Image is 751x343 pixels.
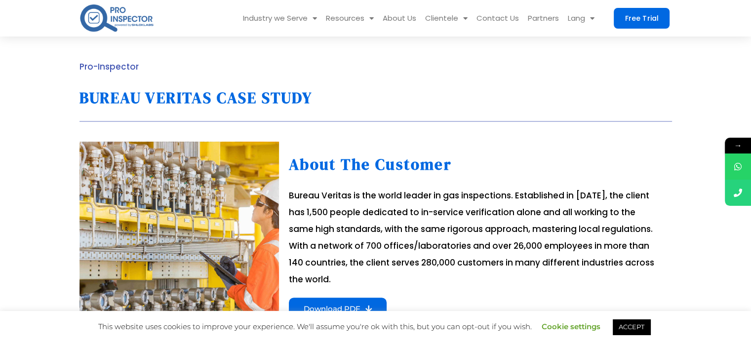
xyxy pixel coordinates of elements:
[304,305,360,312] span: Download PDF
[542,322,600,331] a: Cookie settings
[79,2,155,34] img: pro-inspector-logo
[79,85,672,111] h1: BUREAU VERITAS CASE STUDY
[625,15,658,22] span: Free Trial
[98,322,653,331] span: This website uses cookies to improve your experience. We'll assume you're ok with this, but you c...
[725,138,751,153] span: →
[289,187,662,288] div: Bureau Veritas is the world leader in gas inspections. Established in [DATE], the client has 1,50...
[79,58,672,75] h3: Pro-Inspector
[614,8,670,29] a: Free Trial
[613,319,650,335] a: ACCEPT
[289,152,662,178] h2: About the Customer
[289,298,387,320] a: Download PDF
